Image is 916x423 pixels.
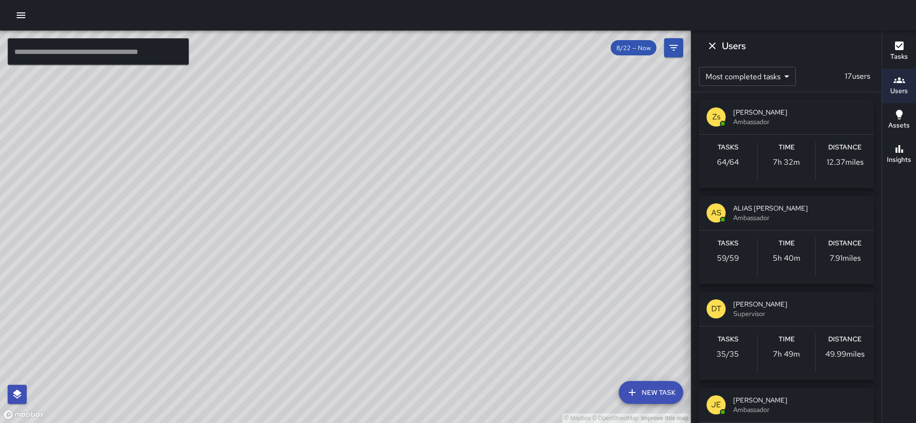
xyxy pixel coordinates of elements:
[699,292,874,380] button: DT[PERSON_NAME]SupervisorTasks35/35Time7h 49mDistance49.99miles
[827,157,864,168] p: 12.37 miles
[882,103,916,137] button: Assets
[717,253,739,264] p: 59 / 59
[733,395,866,405] span: [PERSON_NAME]
[830,253,861,264] p: 7.91 miles
[779,238,795,249] h6: Time
[828,142,862,153] h6: Distance
[619,381,683,404] button: New Task
[779,142,795,153] h6: Time
[890,52,908,62] h6: Tasks
[773,157,800,168] p: 7h 32m
[718,238,739,249] h6: Tasks
[718,334,739,345] h6: Tasks
[828,334,862,345] h6: Distance
[699,196,874,284] button: ASALIAS [PERSON_NAME]AmbassadorTasks59/59Time5h 40mDistance7.91miles
[890,86,908,96] h6: Users
[882,34,916,69] button: Tasks
[699,67,796,86] div: Most completed tasks
[828,238,862,249] h6: Distance
[779,334,795,345] h6: Time
[825,349,864,360] p: 49.99 miles
[611,44,656,52] span: 8/22 — Now
[703,36,722,55] button: Dismiss
[887,155,911,165] h6: Insights
[664,38,683,57] button: Filters
[699,100,874,188] button: Zs[PERSON_NAME]AmbassadorTasks64/64Time7h 32mDistance12.37miles
[888,120,910,131] h6: Assets
[733,117,866,127] span: Ambassador
[711,399,721,411] p: JE
[773,253,801,264] p: 5h 40m
[733,213,866,222] span: Ambassador
[718,142,739,153] h6: Tasks
[733,309,866,318] span: Supervisor
[733,107,866,117] span: [PERSON_NAME]
[841,71,874,82] p: 17 users
[712,111,720,123] p: Zs
[733,299,866,309] span: [PERSON_NAME]
[717,349,739,360] p: 35 / 35
[773,349,800,360] p: 7h 49m
[882,137,916,172] button: Insights
[882,69,916,103] button: Users
[711,303,721,315] p: DT
[717,157,739,168] p: 64 / 64
[733,405,866,414] span: Ambassador
[711,207,721,219] p: AS
[722,38,746,53] h6: Users
[733,203,866,213] span: ALIAS [PERSON_NAME]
